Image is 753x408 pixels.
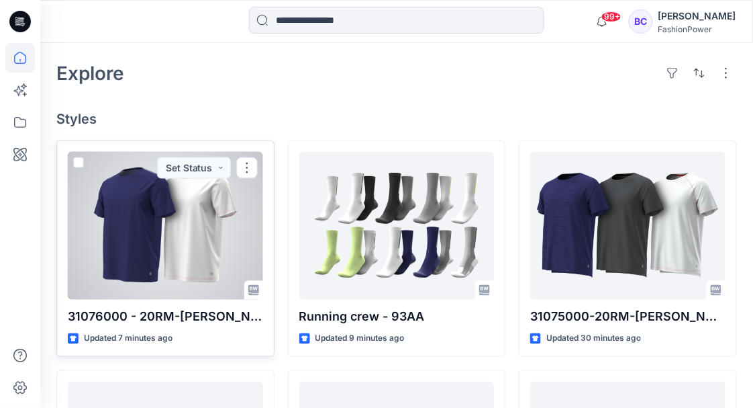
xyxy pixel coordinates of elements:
a: Running crew - 93AA [299,152,495,300]
div: FashionPower [658,24,736,34]
h2: Explore [56,63,124,84]
a: 31075000-20RM-Ron [530,152,725,300]
p: Updated 30 minutes ago [546,332,641,346]
div: [PERSON_NAME] [658,8,736,24]
span: 99+ [601,11,621,22]
p: 31076000 - 20RM-[PERSON_NAME] [68,308,263,327]
p: 31075000-20RM-[PERSON_NAME] [530,308,725,327]
p: Updated 7 minutes ago [84,332,172,346]
p: Running crew - 93AA [299,308,495,327]
div: BC [629,9,653,34]
h4: Styles [56,111,737,127]
a: 31076000 - 20RM-Robert [68,152,263,300]
p: Updated 9 minutes ago [315,332,405,346]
